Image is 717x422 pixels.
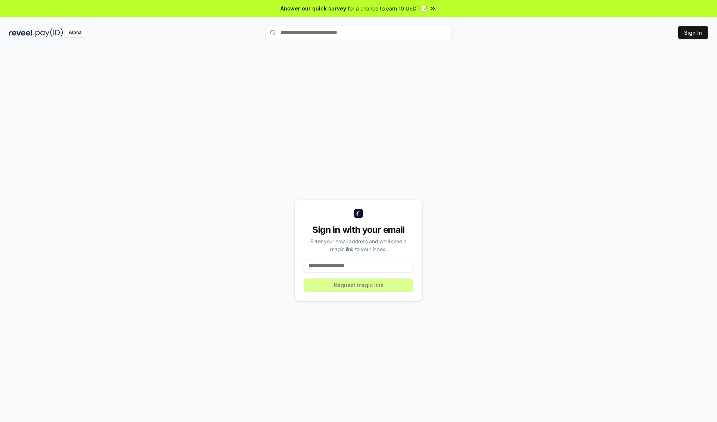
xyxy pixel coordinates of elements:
div: Alpha [65,28,86,37]
button: Sign In [678,26,708,39]
div: Enter your email address and we’ll send a magic link to your inbox. [304,237,413,253]
img: logo_small [354,209,363,218]
span: Answer our quick survey [280,4,346,12]
span: for a chance to earn 10 USDT 📝 [348,4,428,12]
div: Sign in with your email [304,224,413,236]
img: pay_id [35,28,63,37]
img: reveel_dark [9,28,34,37]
